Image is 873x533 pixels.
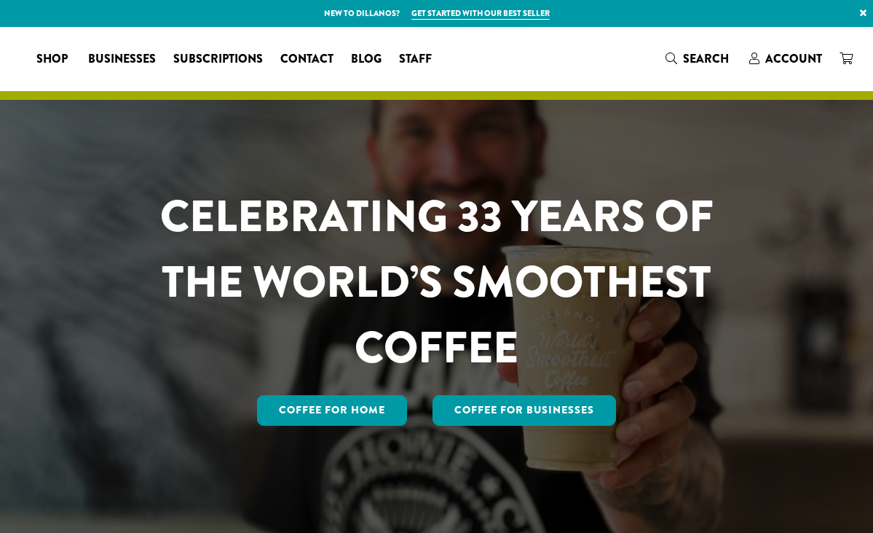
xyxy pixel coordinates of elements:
[257,395,407,426] a: Coffee for Home
[657,47,740,71] a: Search
[399,50,432,69] span: Staff
[390,47,443,71] a: Staff
[683,50,729,67] span: Search
[117,184,756,381] h1: CELEBRATING 33 YEARS OF THE WORLD’S SMOOTHEST COFFEE
[280,50,333,69] span: Contact
[28,47,79,71] a: Shop
[88,50,156,69] span: Businesses
[351,50,382,69] span: Blog
[432,395,616,426] a: Coffee For Businesses
[36,50,68,69] span: Shop
[173,50,263,69] span: Subscriptions
[765,50,822,67] span: Account
[411,7,550,20] a: Get started with our best seller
